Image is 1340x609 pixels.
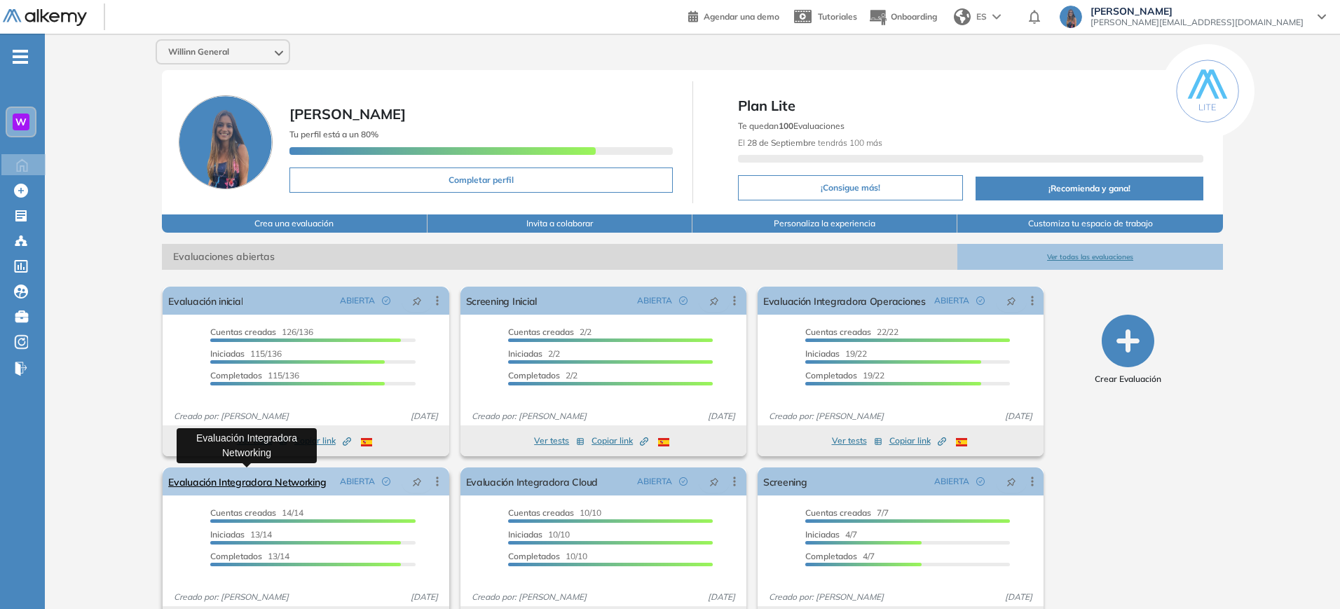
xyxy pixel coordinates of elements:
span: Completados [210,551,262,561]
button: Copiar link [592,432,648,449]
span: Tu perfil está a un 80% [289,129,378,139]
span: El tendrás 100 más [738,137,882,148]
span: Creado por: [PERSON_NAME] [168,591,294,603]
span: [DATE] [999,591,1038,603]
span: 2/2 [508,327,592,337]
span: Cuentas creadas [210,327,276,337]
span: check-circle [382,477,390,486]
span: Creado por: [PERSON_NAME] [763,410,889,423]
span: [PERSON_NAME][EMAIL_ADDRESS][DOMAIN_NAME] [1091,17,1304,28]
span: Copiar link [592,434,648,447]
span: 13/14 [210,529,272,540]
span: Creado por: [PERSON_NAME] [466,410,592,423]
span: Plan Lite [738,95,1203,116]
span: Iniciadas [210,348,245,359]
button: pushpin [699,289,730,312]
span: Iniciadas [508,529,542,540]
span: ABIERTA [934,475,969,488]
span: pushpin [1006,295,1016,306]
span: [DATE] [405,410,444,423]
span: ABIERTA [934,294,969,307]
button: ¡Recomienda y gana! [976,177,1203,200]
span: Iniciadas [805,348,840,359]
span: [DATE] [999,410,1038,423]
a: Evaluación Integradora Operaciones [763,287,926,315]
button: Customiza tu espacio de trabajo [957,214,1222,233]
span: 2/2 [508,370,577,381]
img: ESP [956,438,967,446]
span: Cuentas creadas [508,507,574,518]
button: Personaliza la experiencia [692,214,957,233]
button: pushpin [996,289,1027,312]
b: 100 [779,121,793,131]
button: Invita a colaborar [428,214,692,233]
span: Iniciadas [508,348,542,359]
span: Copiar link [889,434,946,447]
a: Agendar una demo [688,7,779,24]
span: [PERSON_NAME] [289,105,406,123]
img: arrow [992,14,1001,20]
span: pushpin [709,295,719,306]
img: ESP [361,438,372,446]
span: 10/10 [508,551,587,561]
span: 14/14 [210,507,303,518]
span: Cuentas creadas [508,327,574,337]
span: pushpin [709,476,719,487]
button: Completar perfil [289,167,672,193]
span: 7/7 [805,507,889,518]
a: Screening [763,467,807,495]
span: [DATE] [405,591,444,603]
img: Logo [3,9,87,27]
span: ABIERTA [637,294,672,307]
b: 28 de Septiembre [747,137,816,148]
span: Te quedan Evaluaciones [738,121,845,131]
span: [DATE] [702,591,741,603]
span: pushpin [1006,476,1016,487]
a: Screening Inicial [466,287,537,315]
span: Completados [805,370,857,381]
span: ES [976,11,987,23]
span: Creado por: [PERSON_NAME] [466,591,592,603]
span: 10/10 [508,529,570,540]
button: pushpin [402,289,432,312]
span: [DATE] [702,410,741,423]
span: 115/136 [210,348,282,359]
span: Crear Evaluación [1095,373,1161,385]
span: Evaluaciones abiertas [162,244,957,270]
span: check-circle [976,477,985,486]
a: Evaluación Integradora Networking [168,467,326,495]
span: 13/14 [210,551,289,561]
span: Creado por: [PERSON_NAME] [763,591,889,603]
a: Evaluación inicial [168,287,242,315]
span: Cuentas creadas [805,507,871,518]
span: Completados [508,370,560,381]
span: Iniciadas [805,529,840,540]
span: ABIERTA [340,475,375,488]
button: Ver tests [534,432,584,449]
span: Cuentas creadas [210,507,276,518]
div: Evaluación Integradora Networking [177,428,317,463]
span: Creado por: [PERSON_NAME] [168,410,294,423]
span: Onboarding [891,11,937,22]
span: 19/22 [805,348,867,359]
span: Agendar una demo [704,11,779,22]
span: Copiar link [294,434,351,447]
i: - [13,55,28,58]
span: 22/22 [805,327,898,337]
span: check-circle [679,296,688,305]
span: ABIERTA [637,475,672,488]
button: Crea una evaluación [162,214,427,233]
button: Ver todas las evaluaciones [957,244,1222,270]
span: Iniciadas [210,529,245,540]
button: pushpin [402,470,432,493]
span: check-circle [382,296,390,305]
span: Completados [210,370,262,381]
img: world [954,8,971,25]
span: pushpin [412,295,422,306]
a: Evaluación Integradora Cloud [466,467,599,495]
button: Copiar link [889,432,946,449]
span: pushpin [412,476,422,487]
button: Onboarding [868,2,937,32]
button: pushpin [996,470,1027,493]
span: W [15,116,27,128]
